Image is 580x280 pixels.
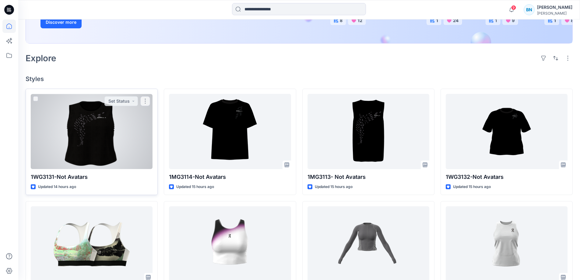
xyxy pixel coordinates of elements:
[40,16,178,28] a: Discover more
[524,4,535,15] div: BN
[26,53,56,63] h2: Explore
[176,184,214,190] p: Updated 15 hours ago
[169,94,291,169] a: 1MG3114-Not Avatars
[446,173,568,181] p: 1WG3132-Not Avatars
[446,94,568,169] a: 1WG3132-Not Avatars
[315,184,353,190] p: Updated 15 hours ago
[169,173,291,181] p: 1MG3114-Not Avatars
[31,94,153,169] a: 1WG3131-Not Avatars
[40,16,82,28] button: Discover more
[38,184,76,190] p: Updated 14 hours ago
[308,94,429,169] a: 1MG3113- Not Avatars
[31,173,153,181] p: 1WG3131-Not Avatars
[537,11,572,16] div: [PERSON_NAME]
[537,4,572,11] div: [PERSON_NAME]
[453,184,491,190] p: Updated 15 hours ago
[308,173,429,181] p: 1MG3113- Not Avatars
[511,5,516,10] span: 9
[26,75,573,83] h4: Styles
